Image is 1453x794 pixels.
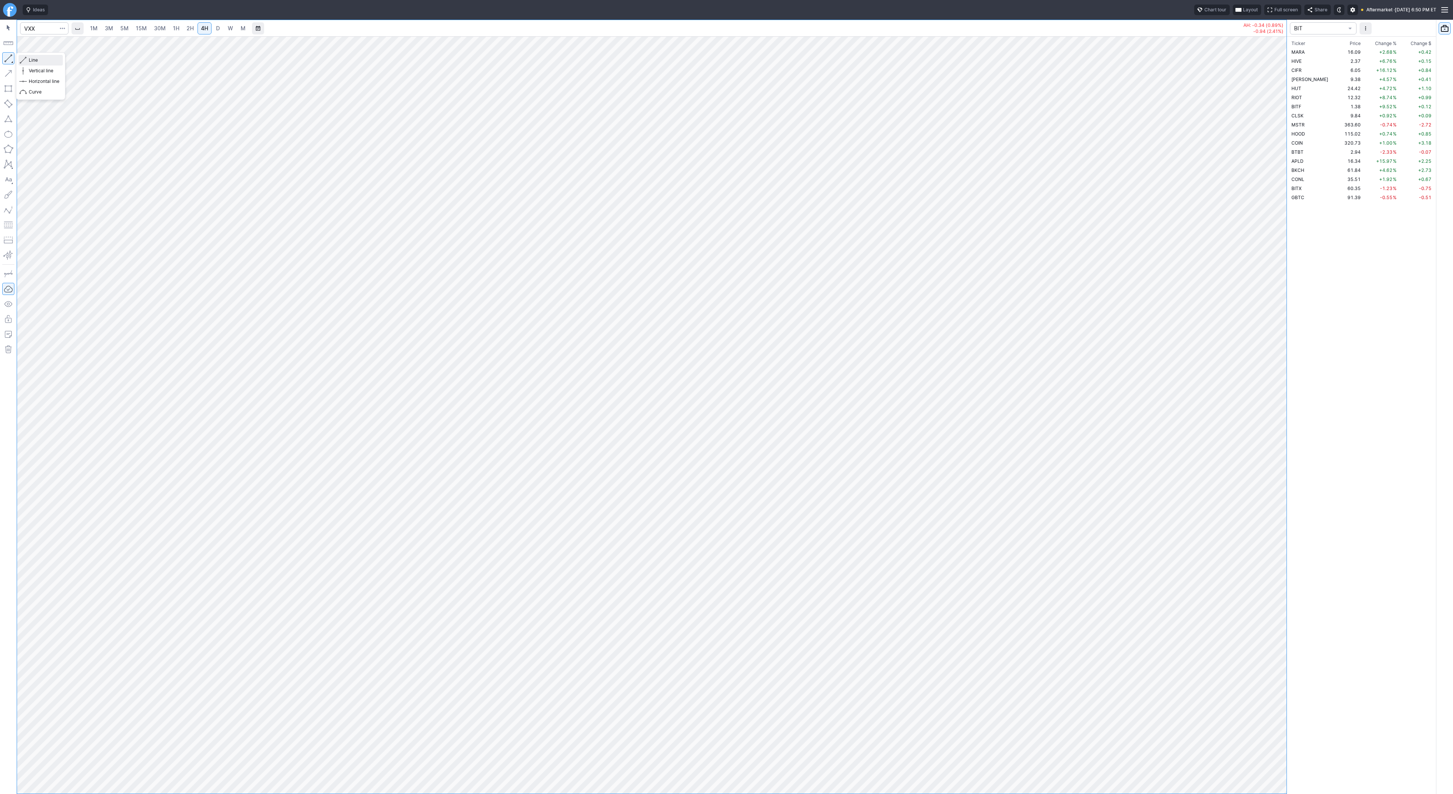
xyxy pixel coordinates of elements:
[1393,67,1397,73] span: %
[1395,6,1436,14] span: [DATE] 6:50 PM ET
[1291,58,1302,64] span: HIVE
[2,189,14,201] button: Brush
[1418,58,1431,64] span: +0.15
[1291,131,1305,137] span: HOOD
[1418,131,1431,137] span: +0.85
[1304,5,1331,15] button: Share
[2,219,14,231] button: Fibonacci retracements
[1339,111,1363,120] td: 9.84
[1379,104,1392,109] span: +9.52
[1264,5,1301,15] button: Full screen
[1379,113,1392,119] span: +0.92
[1380,195,1392,200] span: -0.55
[2,143,14,155] button: Polygon
[1393,49,1397,55] span: %
[1350,40,1361,47] div: Price
[1339,102,1363,111] td: 1.38
[1291,158,1304,164] span: APLD
[1418,104,1431,109] span: +0.12
[1393,122,1397,128] span: %
[2,67,14,80] button: Arrow
[2,328,14,340] button: Add note
[117,22,132,34] a: 5M
[87,22,101,34] a: 1M
[241,25,246,31] span: M
[1290,22,1357,34] button: portfolio-watchlist-select
[1291,140,1303,146] span: COIN
[1393,95,1397,100] span: %
[1376,158,1392,164] span: +15.97
[1379,86,1392,91] span: +4.72
[1291,95,1302,100] span: RIOT
[1339,47,1363,56] td: 16.09
[1393,167,1397,173] span: %
[1419,122,1431,128] span: -2.72
[1291,67,1302,73] span: CIFR
[2,268,14,280] button: Drawing mode: Single
[1379,58,1392,64] span: +6.76
[1393,195,1397,200] span: %
[1393,176,1397,182] span: %
[237,22,249,34] a: M
[212,22,224,34] a: D
[173,25,179,31] span: 1H
[1375,40,1397,47] span: Change %
[2,283,14,295] button: Drawings Autosave: On
[2,158,14,170] button: XABCD
[29,67,59,75] span: Vertical line
[101,22,117,34] a: 3M
[216,25,220,31] span: D
[1291,176,1304,182] span: CONL
[1418,95,1431,100] span: +0.99
[1339,138,1363,147] td: 320.73
[132,22,150,34] a: 15M
[228,25,233,31] span: W
[1379,140,1392,146] span: +1.00
[1393,104,1397,109] span: %
[1339,75,1363,84] td: 9.38
[1418,158,1431,164] span: +2.25
[1291,186,1302,191] span: BITX
[151,22,169,34] a: 30M
[1379,76,1392,82] span: +4.57
[187,25,194,31] span: 2H
[1274,6,1298,14] span: Full screen
[2,128,14,140] button: Ellipse
[183,22,197,34] a: 2H
[1339,93,1363,102] td: 12.32
[1339,120,1363,129] td: 363.60
[136,25,147,31] span: 15M
[1419,186,1431,191] span: -0.75
[29,78,59,85] span: Horizontal line
[1339,175,1363,184] td: 35.51
[23,5,48,15] button: Ideas
[1419,195,1431,200] span: -0.51
[1376,67,1392,73] span: +16.12
[33,6,45,14] span: Ideas
[1291,195,1304,200] span: GBTC
[2,52,14,64] button: Line
[2,313,14,325] button: Lock drawings
[20,22,68,34] input: Search
[1339,165,1363,175] td: 61.84
[2,204,14,216] button: Elliott waves
[201,25,208,31] span: 4H
[3,3,17,17] a: Finviz.com
[1243,23,1283,28] p: AH: -0.34 (0.89%)
[1393,76,1397,82] span: %
[120,25,129,31] span: 5M
[57,22,68,34] button: Search
[1380,149,1392,155] span: -2.33
[2,83,14,95] button: Rectangle
[1418,167,1431,173] span: +2.73
[2,173,14,186] button: Text
[1291,104,1301,109] span: BITF
[1347,5,1358,15] button: Settings
[1291,86,1301,91] span: HUT
[1393,113,1397,119] span: %
[1291,49,1305,55] span: MARA
[2,234,14,246] button: Position
[1291,167,1304,173] span: BKCH
[198,22,212,34] a: 4H
[1418,176,1431,182] span: +0.67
